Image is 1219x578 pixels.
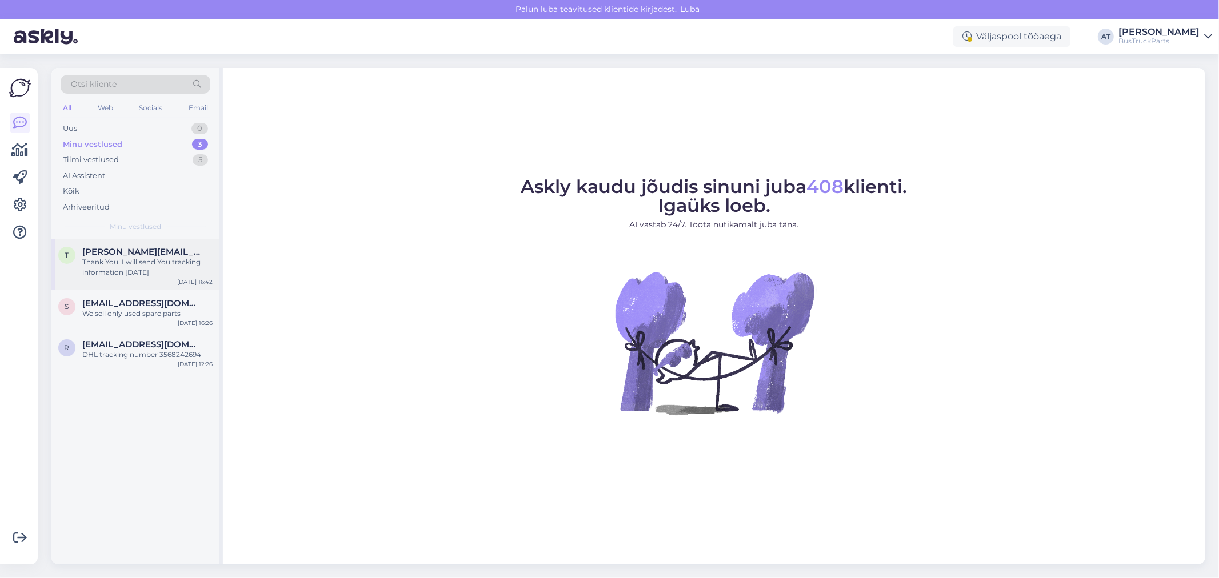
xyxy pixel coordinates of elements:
span: s [65,302,69,311]
div: Tiimi vestlused [63,154,119,166]
span: r [65,343,70,352]
div: Web [95,101,115,115]
span: Minu vestlused [110,222,161,232]
span: shabeerhamza555@gmail.com [82,298,201,308]
span: t [65,251,69,259]
div: AT [1098,29,1114,45]
div: Minu vestlused [63,139,122,150]
div: [PERSON_NAME] [1118,27,1200,37]
div: Arhiveeritud [63,202,110,213]
span: Askly kaudu jõudis sinuni juba klienti. Igaüks loeb. [521,175,908,216]
div: [DATE] 16:26 [178,319,213,327]
span: romlaboy@gmail.com [82,339,201,350]
div: Socials [137,101,165,115]
p: AI vastab 24/7. Tööta nutikamalt juba täna. [521,219,908,231]
div: [DATE] 16:42 [177,278,213,286]
div: Uus [63,123,77,134]
div: [DATE] 12:26 [178,360,213,368]
div: We sell only used spare parts [82,308,213,319]
span: 408 [807,175,844,198]
a: [PERSON_NAME]BusTruckParts [1118,27,1212,46]
div: Kõik [63,186,79,197]
div: Väljaspool tööaega [953,26,1070,47]
img: Askly Logo [9,77,31,99]
div: All [61,101,74,115]
img: No Chat active [612,240,817,445]
div: AI Assistent [63,170,105,182]
div: Thank You! I will send You tracking information [DATE] [82,257,213,278]
span: t.barabas@btexpress.hu [82,247,201,257]
span: Otsi kliente [71,78,117,90]
div: DHL tracking number 3568242694 [82,350,213,360]
div: 3 [192,139,208,150]
span: Luba [677,4,704,14]
div: 0 [191,123,208,134]
div: BusTruckParts [1118,37,1200,46]
div: 5 [193,154,208,166]
div: Email [186,101,210,115]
